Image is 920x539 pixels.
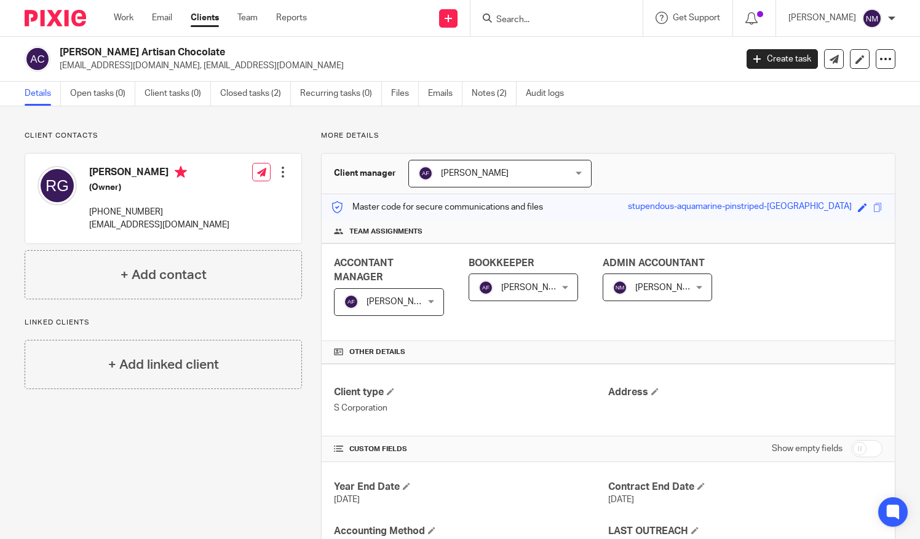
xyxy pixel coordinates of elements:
[391,82,419,106] a: Files
[60,46,595,59] h2: [PERSON_NAME] Artisan Chocolate
[25,46,50,72] img: svg%3E
[25,318,302,328] p: Linked clients
[526,82,573,106] a: Audit logs
[25,131,302,141] p: Client contacts
[478,280,493,295] img: svg%3E
[108,355,219,374] h4: + Add linked client
[220,82,291,106] a: Closed tasks (2)
[237,12,258,24] a: Team
[344,294,359,309] img: svg%3E
[608,386,882,399] h4: Address
[441,169,509,178] span: [PERSON_NAME]
[114,12,133,24] a: Work
[25,82,61,106] a: Details
[121,266,207,285] h4: + Add contact
[152,12,172,24] a: Email
[334,258,394,282] span: ACCONTANT MANAGER
[334,444,608,454] h4: CUSTOM FIELDS
[60,60,728,72] p: [EMAIL_ADDRESS][DOMAIN_NAME], [EMAIL_ADDRESS][DOMAIN_NAME]
[501,283,569,292] span: [PERSON_NAME]
[191,12,219,24] a: Clients
[334,525,608,538] h4: Accounting Method
[300,82,382,106] a: Recurring tasks (0)
[603,258,705,268] span: ADMIN ACCOUNTANT
[89,181,229,194] h5: (Owner)
[772,443,843,455] label: Show empty fields
[349,227,422,237] span: Team assignments
[331,201,543,213] p: Master code for secure communications and files
[418,166,433,181] img: svg%3E
[613,280,627,295] img: svg%3E
[472,82,517,106] a: Notes (2)
[469,258,534,268] span: BOOKKEEPER
[608,525,882,538] h4: LAST OUTREACH
[788,12,856,24] p: [PERSON_NAME]
[635,283,703,292] span: [PERSON_NAME]
[334,481,608,494] h4: Year End Date
[349,347,405,357] span: Other details
[89,206,229,218] p: [PHONE_NUMBER]
[747,49,818,69] a: Create task
[25,10,86,26] img: Pixie
[428,82,462,106] a: Emails
[334,167,396,179] h3: Client manager
[334,386,608,399] h4: Client type
[321,131,895,141] p: More details
[334,495,360,504] span: [DATE]
[89,166,229,181] h4: [PERSON_NAME]
[495,15,606,26] input: Search
[367,297,434,306] span: [PERSON_NAME]
[70,82,135,106] a: Open tasks (0)
[145,82,211,106] a: Client tasks (0)
[608,495,634,504] span: [DATE]
[628,200,852,214] div: stupendous-aquamarine-pinstriped-[GEOGRAPHIC_DATA]
[608,481,882,494] h4: Contract End Date
[334,402,608,414] p: S Corporation
[862,9,882,28] img: svg%3E
[38,166,77,205] img: svg%3E
[175,166,187,178] i: Primary
[673,14,720,22] span: Get Support
[276,12,307,24] a: Reports
[89,219,229,231] p: [EMAIL_ADDRESS][DOMAIN_NAME]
